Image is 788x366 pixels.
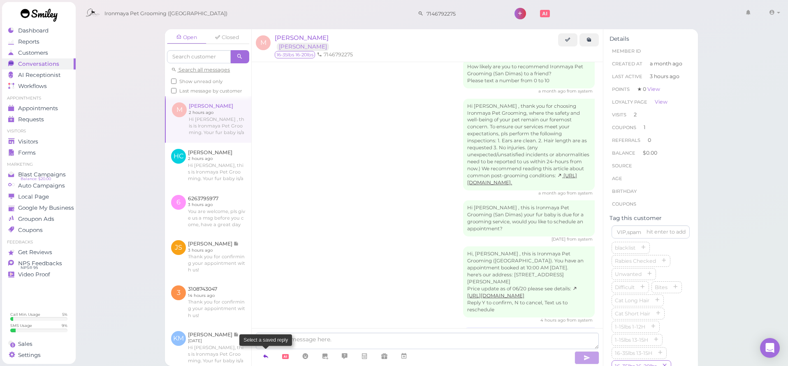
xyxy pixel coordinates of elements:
[2,239,76,245] li: Feedbacks
[171,88,176,93] input: Last message by customer
[612,201,636,207] span: Coupons
[18,171,66,178] span: Blast Campaigns
[610,215,692,222] div: Tag this customer
[104,2,227,25] span: Ironmaya Pet Grooming ([GEOGRAPHIC_DATA])
[179,79,222,84] span: Show unread only
[463,200,595,236] div: Hi [PERSON_NAME] , this is Ironmaya Pet Grooming (San Dimas) your fur baby is due for a grooming ...
[277,43,329,51] a: [PERSON_NAME]
[647,228,686,236] div: hit enter to add
[612,163,632,169] span: Source
[18,227,43,234] span: Coupons
[18,149,36,156] span: Forms
[538,190,567,196] span: 08/29/2025 05:30pm
[610,121,692,134] li: 1
[463,59,595,88] div: How likely are you to recommend Ironmaya Pet Grooming (San Dimas) to a friend? Please text a numb...
[612,137,640,143] span: Referrals
[18,249,52,256] span: Get Reviews
[653,284,669,290] span: Bites
[18,341,32,347] span: Sales
[2,162,76,167] li: Marketing
[10,323,32,328] div: SMS Usage
[610,35,692,42] div: Details
[463,99,595,190] div: Hi [PERSON_NAME] , thank you for choosing Ironmaya Pet Grooming, where the safety and well-being ...
[18,38,39,45] span: Reports
[2,114,76,125] a: Requests
[18,182,65,189] span: Auto Campaigns
[613,245,637,251] span: blacklist
[2,213,76,225] a: Groupon Ads
[612,99,647,105] span: Loyalty page
[2,95,76,101] li: Appointments
[567,190,593,196] span: from system
[612,74,642,79] span: Last Active
[552,236,567,242] span: 09/28/2025 12:35pm
[207,31,247,44] a: Closed
[2,269,76,280] a: Video Proof
[10,312,40,317] div: Call Min. Usage
[613,271,643,277] span: Unwanted
[610,108,692,121] li: 2
[613,350,654,356] span: 16-35lbs 13-15H
[613,284,636,290] span: Difficult
[21,176,51,182] span: Balance: $20.00
[2,247,76,258] a: Get Reviews
[612,225,690,239] input: VIP,spam
[612,125,636,130] span: Coupons
[2,81,76,92] a: Workflows
[463,246,595,317] div: Hi, [PERSON_NAME] , this is Ironmaya Pet Grooming ([GEOGRAPHIC_DATA]). You have an appointment bo...
[18,49,48,56] span: Customers
[650,60,682,67] span: a month ago
[18,204,74,211] span: Google My Business
[2,169,76,180] a: Blast Campaigns Balance: $20.00
[18,60,59,67] span: Conversations
[2,25,76,36] a: Dashboard
[612,61,642,67] span: Created At
[567,317,593,323] span: from system
[62,312,67,317] div: 5 %
[613,310,652,317] span: Cat Short Hair
[643,150,657,156] span: $0.00
[18,271,50,278] span: Video Proof
[612,188,637,194] span: Birthday
[171,67,230,73] a: Search all messages
[612,176,622,181] span: age
[2,136,76,147] a: Visitors
[612,86,630,92] span: Points
[2,191,76,202] a: Local Page
[2,147,76,158] a: Forms
[637,86,660,92] span: ★ 0
[18,193,49,200] span: Local Page
[2,58,76,69] a: Conversations
[760,338,780,358] div: Open Intercom Messenger
[2,350,76,361] a: Settings
[2,225,76,236] a: Coupons
[18,83,47,90] span: Workflows
[655,99,667,105] a: View
[538,88,567,94] span: 08/29/2025 02:38pm
[2,36,76,47] a: Reports
[315,51,355,58] li: 7146792275
[18,352,41,359] span: Settings
[647,86,660,92] a: View
[18,105,58,112] span: Appointments
[612,150,637,156] span: Balance
[2,258,76,269] a: NPS Feedbacks NPS® 95
[275,34,333,50] a: [PERSON_NAME] [PERSON_NAME]
[62,323,67,328] div: 9 %
[171,79,176,84] input: Show unread only
[18,72,60,79] span: AI Receptionist
[275,51,315,58] span: 16-35lbs 16-20lbs
[167,50,231,63] input: Search customer
[540,317,567,323] span: 10/08/2025 09:40am
[18,215,54,222] span: Groupon Ads
[18,138,38,145] span: Visitors
[18,27,49,34] span: Dashboard
[612,48,641,54] span: Member ID
[2,103,76,114] a: Appointments
[256,35,271,50] span: M
[424,7,503,20] input: Search customer
[21,264,38,271] span: NPS® 95
[650,73,679,80] span: 3 hours ago
[167,31,206,44] a: Open
[567,236,593,242] span: from system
